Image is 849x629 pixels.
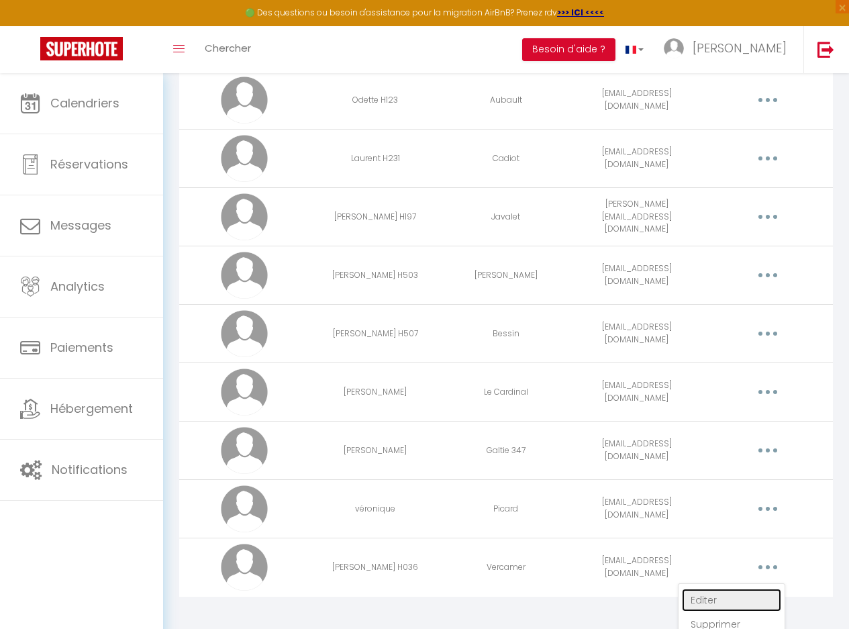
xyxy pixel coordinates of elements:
span: [PERSON_NAME] [693,40,787,56]
td: Le Cardinal [441,362,572,421]
td: Aubault [441,70,572,129]
td: [PERSON_NAME] H197 [310,187,441,246]
td: [PERSON_NAME] H503 [310,246,441,304]
td: [EMAIL_ADDRESS][DOMAIN_NAME] [571,70,702,129]
span: Réservations [50,156,128,173]
img: avatar.png [221,427,268,474]
img: avatar.png [221,135,268,182]
td: [PERSON_NAME] [310,362,441,421]
a: Editer [682,589,781,612]
td: Cadiot [441,129,572,187]
td: Bessin [441,304,572,362]
span: Chercher [205,41,251,55]
a: Chercher [195,26,261,73]
img: avatar.png [221,77,268,124]
td: Javalet [441,187,572,246]
button: Besoin d'aide ? [522,38,615,61]
img: avatar.png [221,310,268,357]
td: [EMAIL_ADDRESS][DOMAIN_NAME] [571,304,702,362]
span: Calendriers [50,95,119,111]
td: [PERSON_NAME][EMAIL_ADDRESS][DOMAIN_NAME] [571,187,702,246]
img: avatar.png [221,369,268,416]
td: [EMAIL_ADDRESS][DOMAIN_NAME] [571,362,702,421]
td: [PERSON_NAME] [310,421,441,479]
td: Laurent H231 [310,129,441,187]
img: avatar.png [221,544,268,591]
td: [PERSON_NAME] H507 [310,304,441,362]
img: ... [664,38,684,58]
td: Galtie 347 [441,421,572,479]
td: [EMAIL_ADDRESS][DOMAIN_NAME] [571,129,702,187]
td: Vercamer [441,538,572,596]
span: Messages [50,217,111,234]
span: Paiements [50,339,113,356]
a: >>> ICI <<<< [557,7,604,18]
img: Super Booking [40,37,123,60]
img: avatar.png [221,485,268,532]
span: Analytics [50,278,105,295]
td: [EMAIL_ADDRESS][DOMAIN_NAME] [571,479,702,538]
td: [EMAIL_ADDRESS][DOMAIN_NAME] [571,538,702,596]
a: ... [PERSON_NAME] [654,26,803,73]
td: [PERSON_NAME] [441,246,572,304]
img: avatar.png [221,193,268,240]
span: Hébergement [50,400,133,417]
td: Picard [441,479,572,538]
span: Notifications [52,461,128,478]
img: avatar.png [221,252,268,299]
img: logout [817,41,834,58]
td: [PERSON_NAME] H036 [310,538,441,596]
td: [EMAIL_ADDRESS][DOMAIN_NAME] [571,246,702,304]
td: Odette H123 [310,70,441,129]
td: véronique [310,479,441,538]
td: [EMAIL_ADDRESS][DOMAIN_NAME] [571,421,702,479]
